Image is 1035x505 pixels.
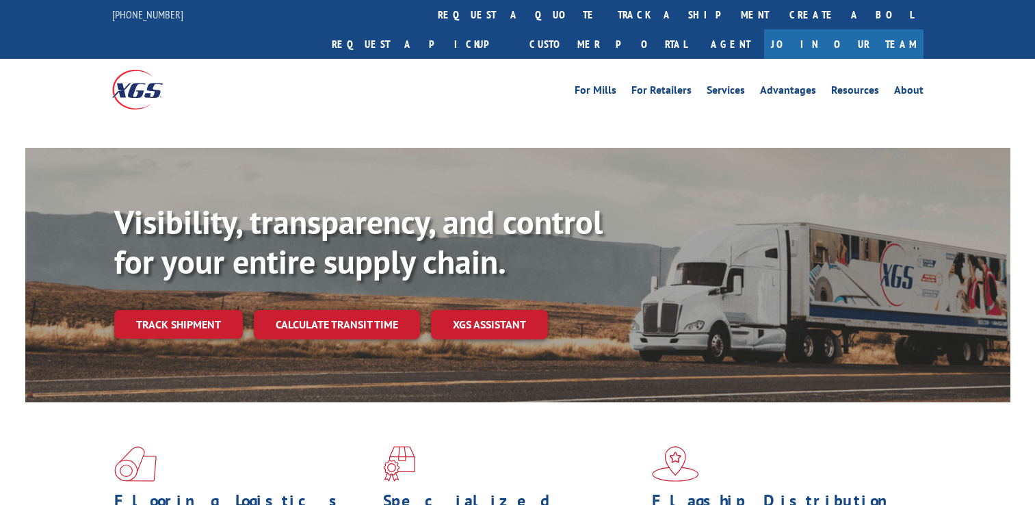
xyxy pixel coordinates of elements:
[575,85,616,100] a: For Mills
[112,8,183,21] a: [PHONE_NUMBER]
[519,29,697,59] a: Customer Portal
[114,310,243,339] a: Track shipment
[760,85,816,100] a: Advantages
[894,85,923,100] a: About
[831,85,879,100] a: Resources
[764,29,923,59] a: Join Our Team
[631,85,692,100] a: For Retailers
[707,85,745,100] a: Services
[431,310,548,339] a: XGS ASSISTANT
[383,446,415,482] img: xgs-icon-focused-on-flooring-red
[254,310,420,339] a: Calculate transit time
[697,29,764,59] a: Agent
[652,446,699,482] img: xgs-icon-flagship-distribution-model-red
[322,29,519,59] a: Request a pickup
[114,446,157,482] img: xgs-icon-total-supply-chain-intelligence-red
[114,200,603,283] b: Visibility, transparency, and control for your entire supply chain.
